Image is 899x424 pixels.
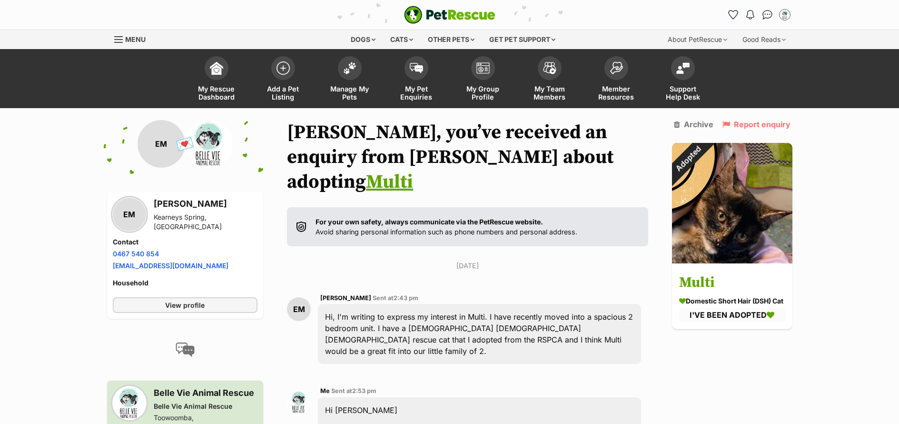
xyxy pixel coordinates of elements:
span: 2:43 pm [394,294,418,302]
span: Sent at [373,294,418,302]
a: Member Resources [583,51,650,108]
a: Add a Pet Listing [250,51,316,108]
span: 💌 [174,134,196,154]
img: dashboard-icon-eb2f2d2d3e046f16d808141f083e7271f6b2e854fb5c12c21221c1fb7104beca.svg [210,61,223,75]
a: My Group Profile [450,51,516,108]
div: Dogs [344,30,382,49]
span: Sent at [331,387,376,394]
span: [PERSON_NAME] [320,294,371,302]
a: Favourites [726,7,741,22]
img: logo-e224e6f780fb5917bec1dbf3a21bbac754714ae5b6737aabdf751b685950b380.svg [404,6,495,24]
a: My Rescue Dashboard [183,51,250,108]
img: chat-41dd97257d64d25036548639549fe6c8038ab92f7586957e7f3b1b290dea8141.svg [762,10,772,20]
a: Conversations [760,7,775,22]
strong: For your own safety, always communicate via the PetRescue website. [316,218,543,226]
div: EM [113,198,146,231]
a: Menu [114,30,152,47]
a: Archive [674,120,713,129]
img: manage-my-pets-icon-02211641906a0b7f246fdf0571729dbe1e7629f14944591b6c1af311fb30b64b.svg [343,62,356,74]
a: Report enquiry [722,120,790,129]
span: View profile [165,300,205,310]
button: My account [777,7,792,22]
span: Support Help Desk [662,85,704,101]
a: PetRescue [404,6,495,24]
div: Other pets [421,30,481,49]
h4: Contact [113,237,258,247]
h1: [PERSON_NAME], you’ve received an enquiry from [PERSON_NAME] about adopting [287,120,648,194]
span: Menu [125,35,146,43]
a: View profile [113,297,258,313]
a: Multi Domestic Short Hair (DSH) Cat I'VE BEEN ADOPTED [672,265,792,329]
div: Good Reads [736,30,792,49]
img: team-members-icon-5396bd8760b3fe7c0b43da4ab00e1e3bb1a5d9ba89233759b79545d2d3fc5d0d.svg [543,62,556,74]
a: Adopted [672,256,792,265]
ul: Account quick links [726,7,792,22]
h3: [PERSON_NAME] [154,197,258,211]
img: Belle Vie Animal Rescue profile pic [780,10,790,20]
div: Adopted [660,131,716,187]
button: Notifications [743,7,758,22]
span: My Rescue Dashboard [195,85,238,101]
img: Belle Vie Animal Rescue profile pic [185,120,233,168]
img: Multi [672,143,792,263]
a: My Pet Enquiries [383,51,450,108]
img: Belle Vie Animal Rescue profile pic [113,386,146,420]
img: Belle Vie Animal Rescue profile pic [287,390,311,414]
img: group-profile-icon-3fa3cf56718a62981997c0bc7e787c4b2cf8bcc04b72c1350f741eb67cf2f40e.svg [476,62,490,74]
img: notifications-46538b983faf8c2785f20acdc204bb7945ddae34d4c08c2a6579f10ce5e182be.svg [746,10,754,20]
h3: Belle Vie Animal Rescue [154,386,258,400]
div: Get pet support [483,30,562,49]
div: EM [287,297,311,321]
img: conversation-icon-4a6f8262b818ee0b60e3300018af0b2d0b884aa5de6e9bcb8d3d4eeb1a70a7c4.svg [176,343,195,357]
a: Manage My Pets [316,51,383,108]
div: Belle Vie Animal Rescue [154,402,258,411]
h4: Household [113,278,258,288]
span: Manage My Pets [328,85,371,101]
span: 2:53 pm [352,387,376,394]
div: Kearneys Spring, [GEOGRAPHIC_DATA] [154,212,258,232]
span: My Pet Enquiries [395,85,438,101]
a: My Team Members [516,51,583,108]
img: add-pet-listing-icon-0afa8454b4691262ce3f59096e99ab1cd57d4a30225e0717b998d2c9b9846f56.svg [277,61,290,75]
span: Add a Pet Listing [262,85,305,101]
div: EM [138,120,185,168]
div: Domestic Short Hair (DSH) Cat [679,296,785,306]
div: About PetRescue [661,30,734,49]
div: Cats [384,30,420,49]
span: My Team Members [528,85,571,101]
div: Hi, I'm writing to express my interest in Multi. I have recently moved into a spacious 2 bedroom ... [318,304,641,364]
h3: Multi [679,273,785,294]
img: member-resources-icon-8e73f808a243e03378d46382f2149f9095a855e16c252ad45f914b54edf8863c.svg [610,61,623,74]
span: Member Resources [595,85,638,101]
p: Avoid sharing personal information such as phone numbers and personal address. [316,217,577,237]
div: I'VE BEEN ADOPTED [679,309,785,322]
img: help-desk-icon-fdf02630f3aa405de69fd3d07c3f3aa587a6932b1a1747fa1d2bba05be0121f9.svg [676,62,690,74]
p: [DATE] [287,261,648,271]
a: Support Help Desk [650,51,716,108]
span: Me [320,387,330,394]
span: My Group Profile [462,85,504,101]
a: Multi [366,170,413,194]
img: pet-enquiries-icon-7e3ad2cf08bfb03b45e93fb7055b45f3efa6380592205ae92323e6603595dc1f.svg [410,63,423,73]
a: 0467 540 854 [113,250,159,258]
a: [EMAIL_ADDRESS][DOMAIN_NAME] [113,262,228,270]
